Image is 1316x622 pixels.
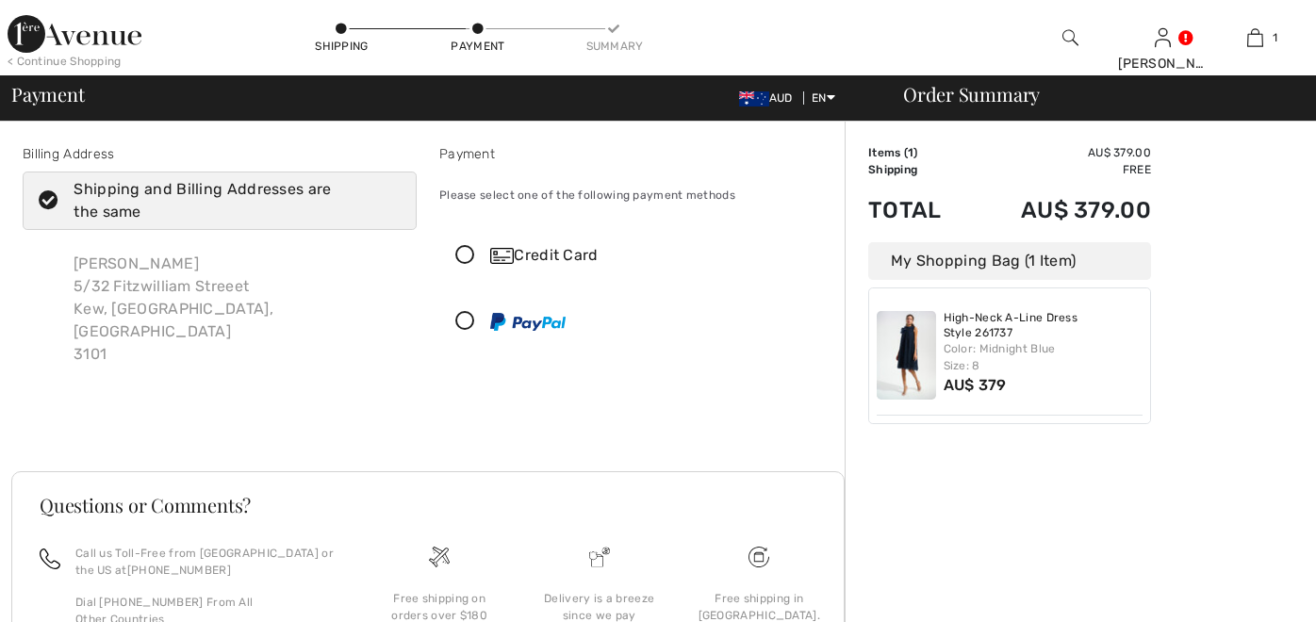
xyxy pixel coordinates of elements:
div: Billing Address [23,144,417,164]
div: Summary [586,38,643,55]
div: < Continue Shopping [8,53,122,70]
img: 1ère Avenue [8,15,141,53]
span: EN [812,91,835,105]
div: Order Summary [880,85,1305,104]
div: Please select one of the following payment methods [439,172,833,219]
span: Payment [11,85,84,104]
img: Credit Card [490,248,514,264]
td: AU$ 379.00 [970,178,1151,242]
div: [PERSON_NAME] 5/32 Fitzwilliam Streeet Kew, [GEOGRAPHIC_DATA], [GEOGRAPHIC_DATA] 3101 [58,237,417,381]
a: High-Neck A-Line Dress Style 261737 [944,311,1143,340]
div: Credit Card [490,244,820,267]
div: Shipping [314,38,370,55]
img: My Bag [1247,26,1263,49]
img: Australian Dollar [739,91,769,106]
img: PayPal [490,313,566,331]
div: [PERSON_NAME] [1118,54,1209,74]
div: My Shopping Bag (1 Item) [868,242,1151,280]
img: Free shipping on orders over $180 [748,547,769,567]
img: Delivery is a breeze since we pay the duties! [589,547,610,567]
img: High-Neck A-Line Dress Style 261737 [877,311,936,400]
img: call [40,548,60,569]
td: Total [868,178,970,242]
span: 1 [1273,29,1277,46]
td: Shipping [868,161,970,178]
span: AUD [739,91,800,105]
div: Shipping and Billing Addresses are the same [74,178,388,223]
img: Free shipping on orders over $180 [429,547,450,567]
div: Payment [450,38,506,55]
div: Color: Midnight Blue Size: 8 [944,340,1143,374]
div: Payment [439,144,833,164]
td: AU$ 379.00 [970,144,1151,161]
td: Free [970,161,1151,178]
p: Call us Toll-Free from [GEOGRAPHIC_DATA] or the US at [75,545,337,579]
a: Sign In [1155,28,1171,46]
h3: Questions or Comments? [40,496,816,515]
a: 1 [1209,26,1300,49]
a: [PHONE_NUMBER] [127,564,231,577]
span: 1 [908,146,913,159]
span: AU$ 379 [944,376,1007,394]
img: My Info [1155,26,1171,49]
img: search the website [1062,26,1078,49]
td: Items ( ) [868,144,970,161]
